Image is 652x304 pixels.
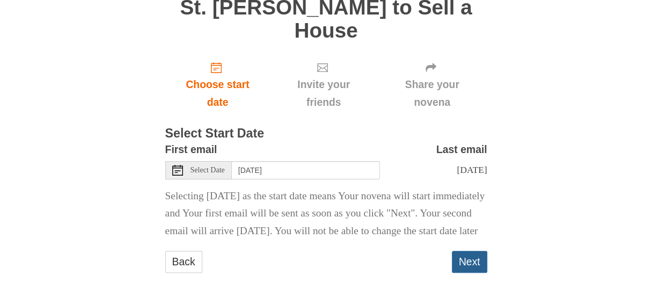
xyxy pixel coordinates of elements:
p: Selecting [DATE] as the start date means Your novena will start immediately and Your first email ... [165,187,487,241]
a: Back [165,251,202,273]
label: Last email [436,141,487,158]
div: Click "Next" to confirm your start date first. [377,53,487,117]
span: Select Date [191,167,225,174]
a: Choose start date [165,53,270,117]
label: First email [165,141,217,158]
span: [DATE] [457,164,487,175]
span: Choose start date [176,76,260,111]
button: Next [452,251,487,273]
span: Share your novena [388,76,477,111]
input: Use the arrow keys to pick a date [232,161,380,179]
div: Click "Next" to confirm your start date first. [270,53,377,117]
span: Invite your friends [281,76,366,111]
h3: Select Start Date [165,127,487,141]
